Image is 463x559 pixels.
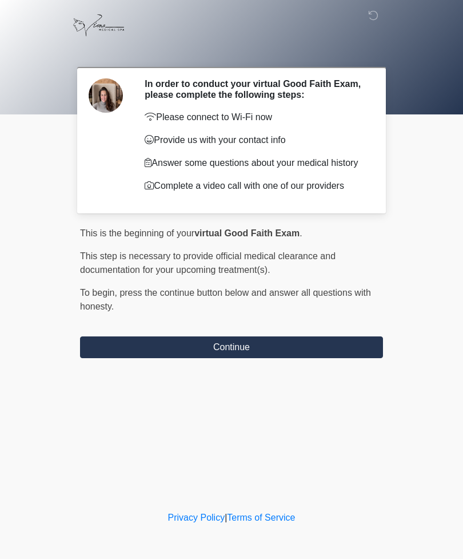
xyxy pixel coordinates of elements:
[145,110,366,124] p: Please connect to Wi-Fi now
[80,288,119,298] span: To begin,
[168,513,225,522] a: Privacy Policy
[194,228,300,238] strong: virtual Good Faith Exam
[300,228,302,238] span: .
[227,513,295,522] a: Terms of Service
[69,9,129,42] img: Viona Medical Spa Logo
[80,251,336,275] span: This step is necessary to provide official medical clearance and documentation for your upcoming ...
[145,156,366,170] p: Answer some questions about your medical history
[145,179,366,193] p: Complete a video call with one of our providers
[71,41,392,62] h1: ‎ ‎
[80,288,371,311] span: press the continue button below and answer all questions with honesty.
[80,228,194,238] span: This is the beginning of your
[145,133,366,147] p: Provide us with your contact info
[145,78,366,100] h2: In order to conduct your virtual Good Faith Exam, please complete the following steps:
[80,336,383,358] button: Continue
[225,513,227,522] a: |
[89,78,123,113] img: Agent Avatar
